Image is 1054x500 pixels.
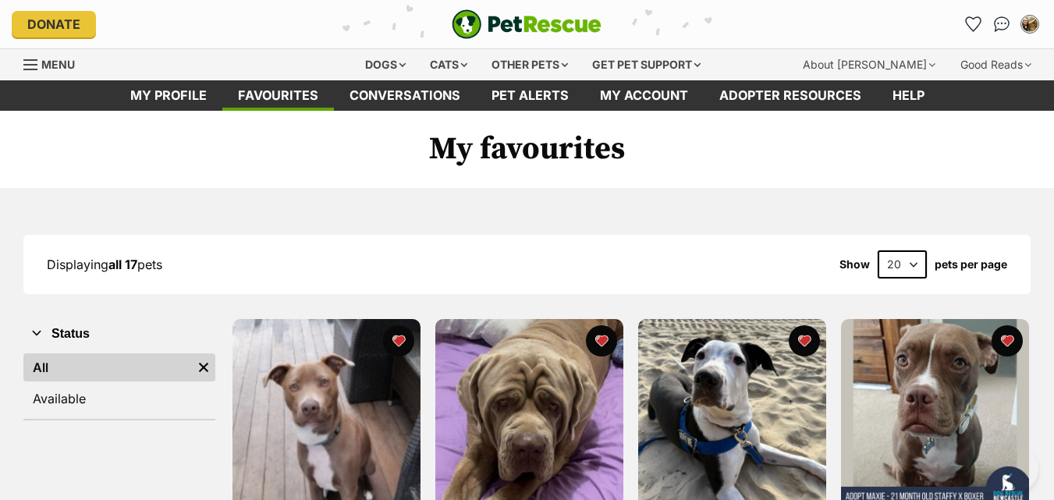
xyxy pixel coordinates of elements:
[334,80,476,111] a: conversations
[481,49,579,80] div: Other pets
[956,445,1038,492] iframe: Help Scout Beacon - Open
[115,80,222,111] a: My profile
[1017,12,1042,37] button: My account
[581,49,712,80] div: Get pet support
[419,49,478,80] div: Cats
[41,58,75,71] span: Menu
[383,325,414,356] button: favourite
[23,49,86,77] a: Menu
[961,12,1042,37] ul: Account quick links
[704,80,877,111] a: Adopter resources
[949,49,1042,80] div: Good Reads
[23,385,215,413] a: Available
[789,325,820,356] button: favourite
[452,9,602,39] a: PetRescue
[584,80,704,111] a: My account
[989,12,1014,37] a: Conversations
[12,11,96,37] a: Donate
[992,325,1023,356] button: favourite
[192,353,215,381] a: Remove filter
[1022,16,1038,32] img: Annika Morrison profile pic
[476,80,584,111] a: Pet alerts
[222,80,334,111] a: Favourites
[961,12,986,37] a: Favourites
[839,258,870,271] span: Show
[23,350,215,419] div: Status
[108,257,137,272] strong: all 17
[354,49,417,80] div: Dogs
[452,9,602,39] img: logo-e224e6f780fb5917bec1dbf3a21bbac754714ae5b6737aabdf751b685950b380.svg
[586,325,617,356] button: favourite
[877,80,940,111] a: Help
[994,16,1010,32] img: chat-41dd97257d64d25036548639549fe6c8038ab92f7586957e7f3b1b290dea8141.svg
[47,257,162,272] span: Displaying pets
[23,324,215,344] button: Status
[935,258,1007,271] label: pets per page
[23,353,192,381] a: All
[792,49,946,80] div: About [PERSON_NAME]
